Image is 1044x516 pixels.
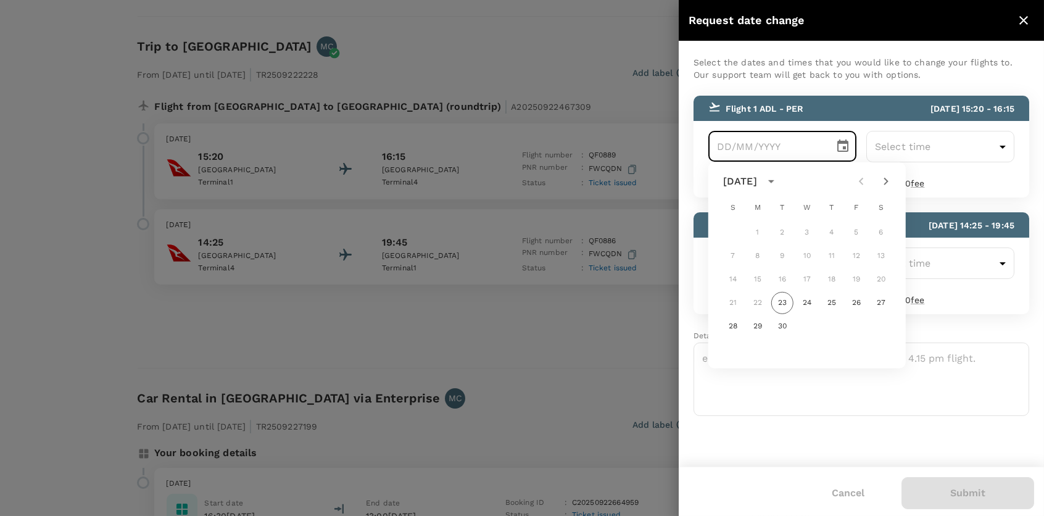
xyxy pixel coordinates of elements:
[875,256,995,271] p: Select time
[845,292,868,314] button: 26
[771,196,793,220] span: Tuesday
[796,292,818,314] button: 24
[726,104,804,114] span: Flight 1 ADL - PER
[1013,10,1034,31] button: close
[821,196,843,220] span: Thursday
[723,174,757,189] div: [DATE]
[911,295,924,305] span: fee
[831,134,855,159] button: Choose date
[708,131,826,162] input: DD/MM/YYYY
[761,171,782,192] button: calendar view is open, switch to year view
[771,315,793,338] button: 30
[747,315,769,338] button: 29
[694,331,757,340] span: Details (optional)
[845,196,868,220] span: Friday
[814,478,882,509] button: Cancel
[875,139,995,154] p: Select time
[911,178,924,188] span: fee
[930,104,1014,114] span: [DATE] 15:20 - 16:15
[866,131,1014,162] div: Select time
[874,169,898,194] button: Next month
[796,196,818,220] span: Wednesday
[929,220,1014,230] span: [DATE] 14:25 - 19:45
[747,196,769,220] span: Monday
[694,57,1013,80] span: Select the dates and times that you would like to change your flights to. Our support team will g...
[722,315,744,338] button: 28
[870,196,892,220] span: Saturday
[689,12,1013,30] div: Request date change
[722,196,744,220] span: Sunday
[771,292,793,314] button: 23
[866,248,1014,279] div: Select time
[870,292,892,314] button: 27
[821,292,843,314] button: 25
